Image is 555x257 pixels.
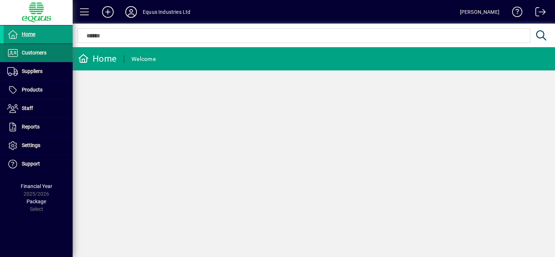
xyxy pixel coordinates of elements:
[4,81,73,99] a: Products
[22,142,40,148] span: Settings
[22,50,46,56] span: Customers
[22,105,33,111] span: Staff
[460,6,499,18] div: [PERSON_NAME]
[22,124,40,130] span: Reports
[22,31,35,37] span: Home
[143,6,191,18] div: Equus Industries Ltd
[27,199,46,204] span: Package
[22,87,42,93] span: Products
[96,5,119,19] button: Add
[4,99,73,118] a: Staff
[4,118,73,136] a: Reports
[507,1,523,25] a: Knowledge Base
[78,53,117,65] div: Home
[21,183,52,189] span: Financial Year
[4,136,73,155] a: Settings
[4,44,73,62] a: Customers
[4,155,73,173] a: Support
[4,62,73,81] a: Suppliers
[22,68,42,74] span: Suppliers
[131,53,156,65] div: Welcome
[530,1,546,25] a: Logout
[22,161,40,167] span: Support
[119,5,143,19] button: Profile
